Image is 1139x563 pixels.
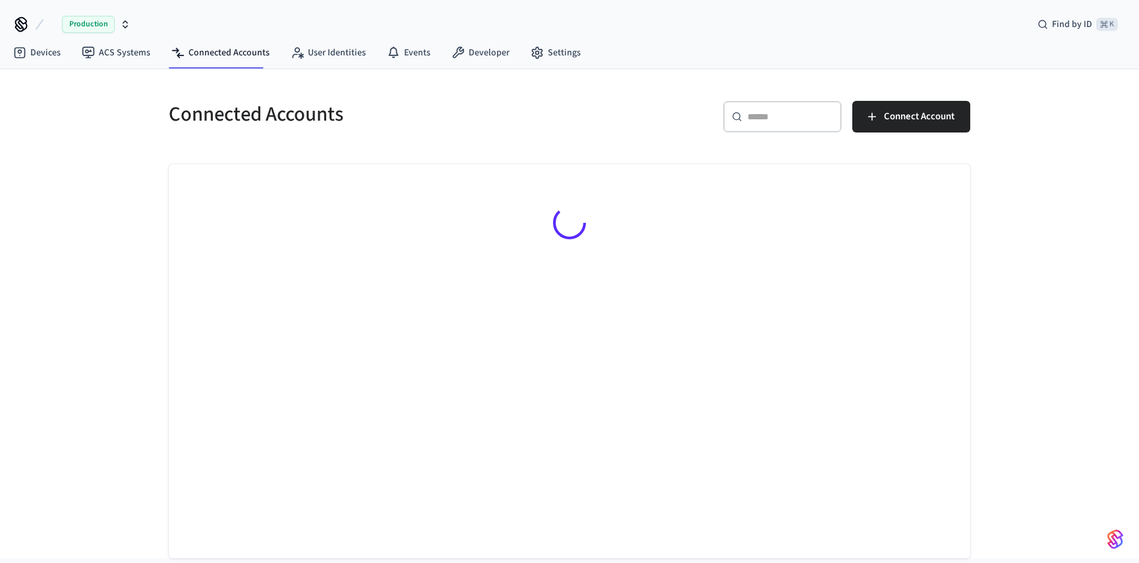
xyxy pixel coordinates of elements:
h5: Connected Accounts [169,101,562,128]
span: Production [62,16,115,33]
a: Devices [3,41,71,65]
a: ACS Systems [71,41,161,65]
a: Developer [441,41,520,65]
img: SeamLogoGradient.69752ec5.svg [1107,529,1123,550]
span: Connect Account [884,108,954,125]
span: ⌘ K [1096,18,1118,31]
div: Find by ID⌘ K [1027,13,1128,36]
a: User Identities [280,41,376,65]
button: Connect Account [852,101,970,133]
a: Settings [520,41,591,65]
a: Connected Accounts [161,41,280,65]
a: Events [376,41,441,65]
span: Find by ID [1052,18,1092,31]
